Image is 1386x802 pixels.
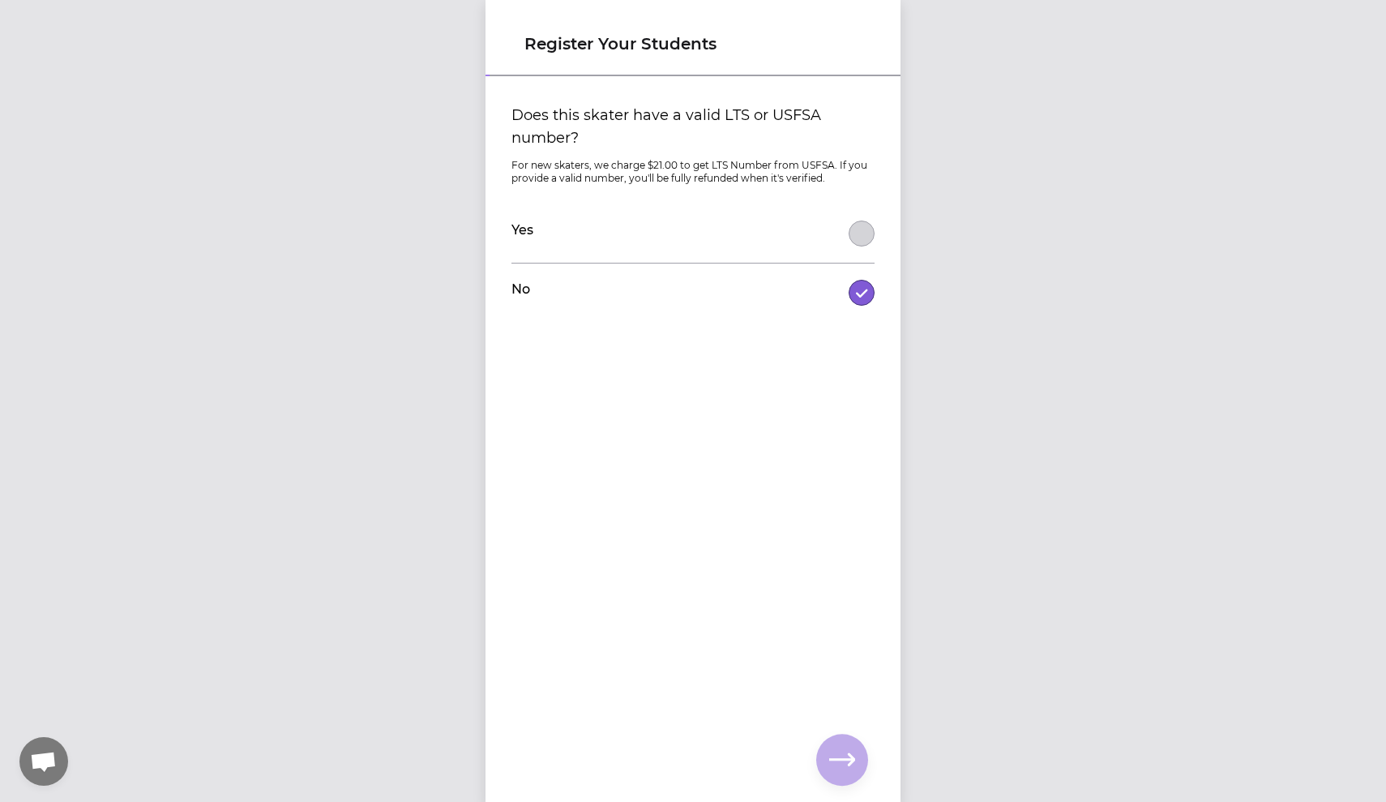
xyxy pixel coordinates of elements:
h1: Register Your Students [524,32,862,55]
label: Yes [511,221,533,240]
div: Open chat [19,737,68,786]
p: For new skaters, we charge $21.00 to get LTS Number from USFSA. If you provide a valid number, yo... [511,159,875,185]
label: No [511,280,530,299]
label: Does this skater have a valid LTS or USFSA number? [511,104,875,149]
